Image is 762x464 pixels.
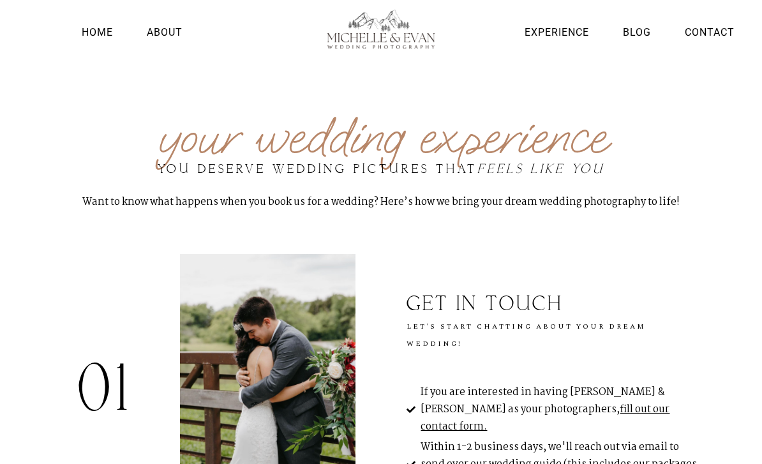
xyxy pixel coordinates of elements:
i: feels [477,161,524,177]
h2: Get In Touch [407,292,703,317]
a: If you are interested in having [PERSON_NAME] & [PERSON_NAME] as your photographers,fill out our ... [407,384,703,435]
a: Home [78,24,116,41]
h3: you deserve wedding pictures that [64,163,698,176]
i: like you [530,161,605,177]
p: Want to know what happens when you book us for a wedding? Here’s how we bring your dream wedding ... [64,182,698,222]
span: let's start chatting about your dream wedding! [407,321,646,349]
h2: 01 [57,359,154,423]
span: If you are interested in having [PERSON_NAME] & [PERSON_NAME] as your photographers, [417,384,702,435]
h2: your wedding experience [64,110,698,163]
a: Blog [620,24,654,41]
a: About [144,24,186,41]
a: Experience [521,24,592,41]
a: Contact [682,24,738,41]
